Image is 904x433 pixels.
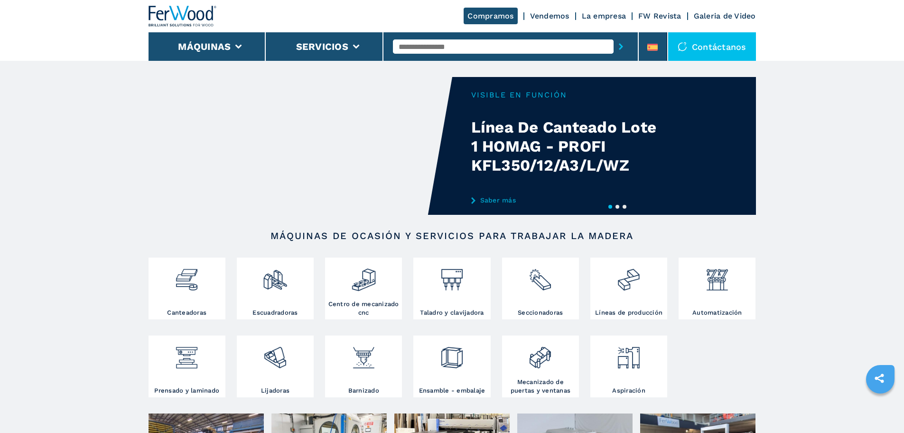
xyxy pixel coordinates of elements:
[530,11,569,20] a: Vendemos
[325,258,402,319] a: Centro de mecanizado cnc
[351,338,376,370] img: verniciatura_1.png
[252,308,298,317] h3: Escuadradoras
[590,336,667,397] a: Aspiración
[502,336,579,397] a: Mecanizado de puertas y ventanas
[504,378,577,395] h3: Mecanizado de puertas y ventanas
[616,260,641,292] img: linee_di_produzione_2.png
[237,336,314,397] a: Lijadoras
[638,11,681,20] a: FW Revista
[679,258,755,319] a: Automatización
[439,338,465,370] img: montaggio_imballaggio_2.png
[154,386,219,395] h3: Prensado y laminado
[178,41,231,52] button: Máquinas
[167,308,206,317] h3: Canteadoras
[325,336,402,397] a: Barnizado
[867,366,891,390] a: sharethis
[623,205,626,209] button: 3
[413,258,490,319] a: Taladro y clavijadora
[616,338,641,370] img: aspirazione_1.png
[582,11,626,20] a: La empresa
[351,260,376,292] img: centro_di_lavoro_cnc_2.png
[518,308,563,317] h3: Seccionadoras
[692,308,742,317] h3: Automatización
[174,260,199,292] img: bordatrici_1.png
[595,308,662,317] h3: Líneas de producción
[149,258,225,319] a: Canteadoras
[471,196,657,204] a: Saber más
[502,258,579,319] a: Seccionadoras
[612,386,645,395] h3: Aspiración
[590,258,667,319] a: Líneas de producción
[528,338,553,370] img: lavorazione_porte_finestre_2.png
[464,8,517,24] a: Compramos
[668,32,756,61] div: Contáctanos
[261,386,289,395] h3: Lijadoras
[327,300,400,317] h3: Centro de mecanizado cnc
[174,338,199,370] img: pressa-strettoia.png
[864,390,897,426] iframe: Chat
[439,260,465,292] img: foratrici_inseritrici_2.png
[615,205,619,209] button: 2
[694,11,756,20] a: Galeria de Video
[149,6,217,27] img: Ferwood
[413,336,490,397] a: Ensamble - embalaje
[348,386,379,395] h3: Barnizado
[420,308,484,317] h3: Taladro y clavijadora
[262,260,288,292] img: squadratrici_2.png
[705,260,730,292] img: automazione.png
[528,260,553,292] img: sezionatrici_2.png
[678,42,687,51] img: Contáctanos
[262,338,288,370] img: levigatrici_2.png
[296,41,348,52] button: Servicios
[149,77,452,215] video: Your browser does not support the video tag.
[237,258,314,319] a: Escuadradoras
[149,336,225,397] a: Prensado y laminado
[419,386,485,395] h3: Ensamble - embalaje
[614,36,628,58] button: submit-button
[179,230,726,241] h2: Máquinas de ocasión y servicios para trabajar la madera
[608,205,612,209] button: 1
